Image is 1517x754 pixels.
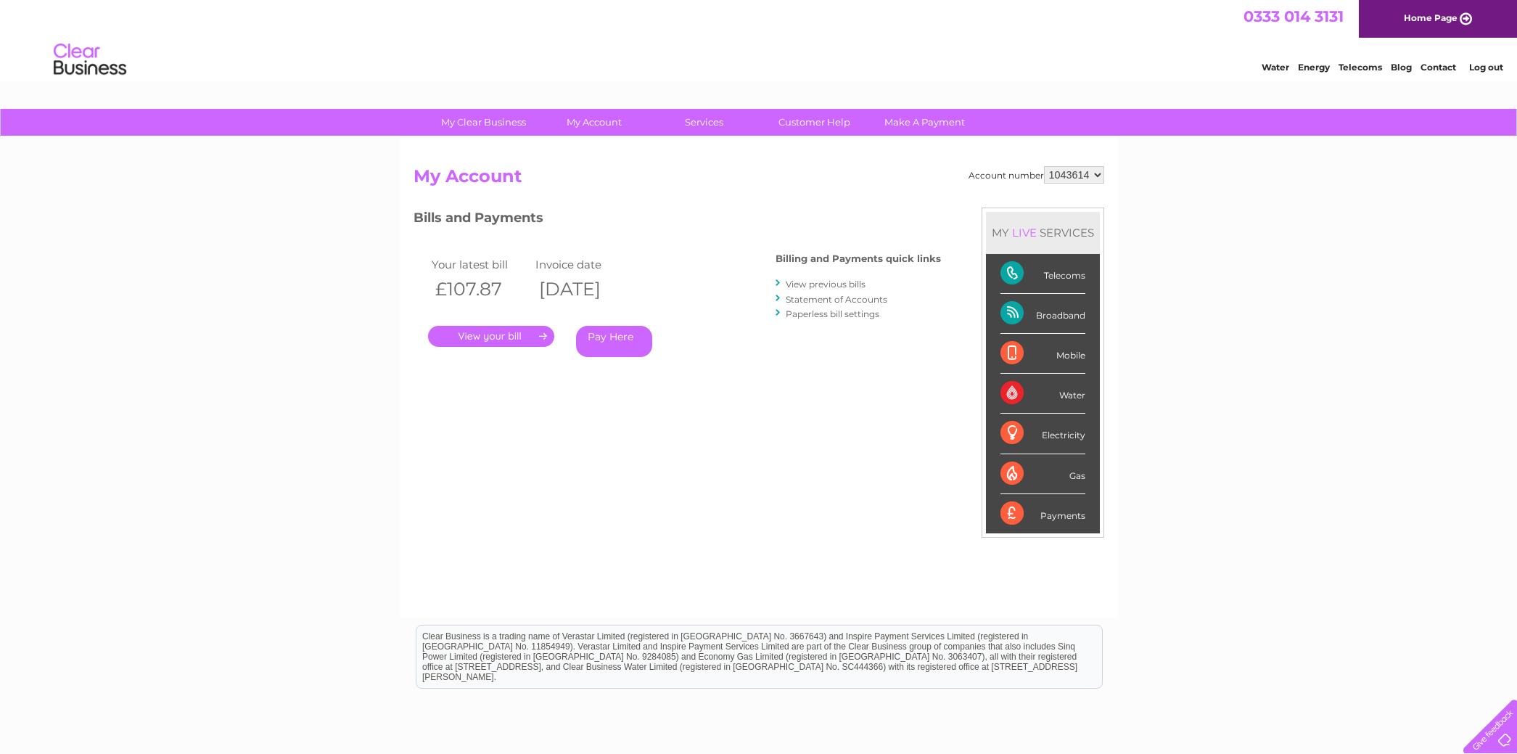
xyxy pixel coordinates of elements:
img: logo.png [53,38,127,82]
div: Electricity [1000,414,1085,454]
div: LIVE [1009,226,1040,239]
a: 0333 014 3131 [1243,7,1344,25]
td: Invoice date [532,255,636,274]
a: Contact [1421,62,1456,73]
a: Pay Here [576,326,652,357]
h4: Billing and Payments quick links [776,253,941,264]
div: Broadband [1000,294,1085,334]
div: Water [1000,374,1085,414]
a: Make A Payment [865,109,984,136]
div: MY SERVICES [986,212,1100,253]
a: Blog [1391,62,1412,73]
div: Account number [969,166,1104,184]
a: Paperless bill settings [786,308,879,319]
a: Telecoms [1339,62,1382,73]
div: Clear Business is a trading name of Verastar Limited (registered in [GEOGRAPHIC_DATA] No. 3667643... [416,8,1102,70]
div: Mobile [1000,334,1085,374]
a: Log out [1469,62,1503,73]
a: View previous bills [786,279,866,290]
a: Statement of Accounts [786,294,887,305]
th: [DATE] [532,274,636,304]
h2: My Account [414,166,1104,194]
a: Water [1262,62,1289,73]
a: . [428,326,554,347]
div: Telecoms [1000,254,1085,294]
h3: Bills and Payments [414,208,941,233]
a: My Clear Business [424,109,543,136]
td: Your latest bill [428,255,533,274]
th: £107.87 [428,274,533,304]
a: Customer Help [755,109,874,136]
a: Energy [1298,62,1330,73]
div: Gas [1000,454,1085,494]
a: My Account [534,109,654,136]
div: Payments [1000,494,1085,533]
a: Services [644,109,764,136]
